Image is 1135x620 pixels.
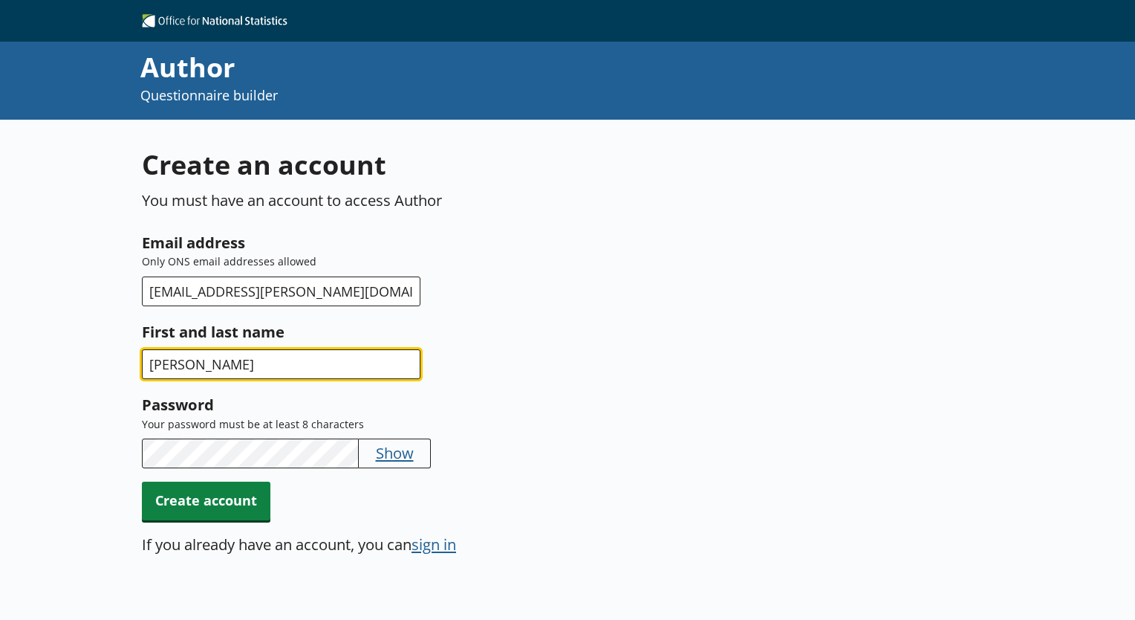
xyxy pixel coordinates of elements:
h1: Create an account [142,146,698,183]
p: Your password must be at least 8 characters [142,417,698,432]
p: If you already have an account, you can [142,534,412,555]
label: Password [142,393,698,416]
p: You must have an account to access Author [142,190,698,210]
label: Email address [142,230,698,254]
button: Show [376,442,414,463]
button: sign in [412,534,456,555]
label: First and last name [142,320,698,343]
p: Only ONS email addresses allowed [142,254,698,269]
p: Questionnaire builder [140,86,760,105]
button: Create account [142,482,270,520]
div: Author [140,49,760,86]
